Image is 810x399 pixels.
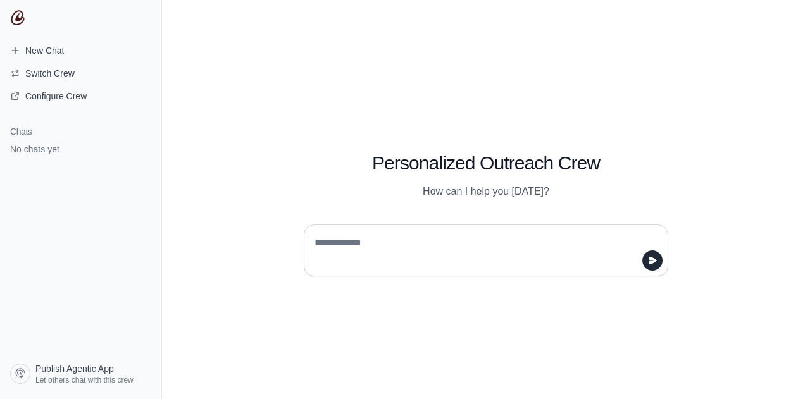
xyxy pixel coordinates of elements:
button: Switch Crew [5,63,156,83]
a: Publish Agentic App Let others chat with this crew [5,359,156,389]
span: New Chat [25,44,64,57]
span: Let others chat with this crew [35,375,134,385]
span: Configure Crew [25,90,87,102]
span: Publish Agentic App [35,362,114,375]
span: Switch Crew [25,67,75,80]
a: New Chat [5,40,156,61]
a: Configure Crew [5,86,156,106]
p: How can I help you [DATE]? [304,184,668,199]
h1: Personalized Outreach Crew [304,152,668,175]
img: CrewAI Logo [10,10,25,25]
